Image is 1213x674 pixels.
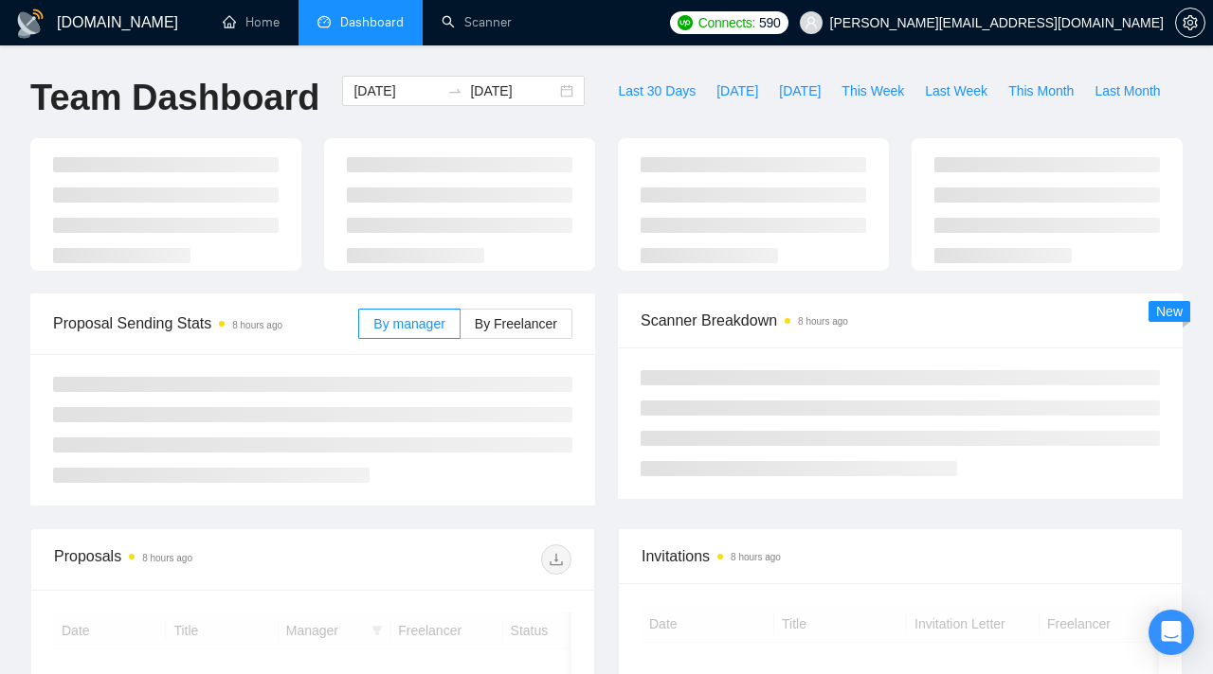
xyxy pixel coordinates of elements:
[1149,610,1194,655] div: Open Intercom Messenger
[1175,8,1205,38] button: setting
[317,15,331,28] span: dashboard
[642,544,1159,568] span: Invitations
[30,76,319,120] h1: Team Dashboard
[716,80,758,101] span: [DATE]
[798,316,848,327] time: 8 hours ago
[1175,15,1205,30] a: setting
[641,309,1160,332] span: Scanner Breakdown
[831,76,914,106] button: This Week
[475,316,557,331] span: By Freelancer
[805,16,818,29] span: user
[779,80,821,101] span: [DATE]
[1084,76,1170,106] button: Last Month
[442,14,512,30] a: searchScanner
[698,12,755,33] span: Connects:
[447,83,462,98] span: to
[232,320,282,330] time: 8 hours ago
[340,14,404,30] span: Dashboard
[54,544,313,575] div: Proposals
[678,15,693,30] img: upwork-logo.png
[759,12,780,33] span: 590
[373,316,444,331] span: By manager
[618,80,696,101] span: Last 30 Days
[353,80,440,101] input: Start date
[142,553,192,563] time: 8 hours ago
[447,83,462,98] span: swap-right
[769,76,831,106] button: [DATE]
[1156,304,1183,319] span: New
[1095,80,1160,101] span: Last Month
[842,80,904,101] span: This Week
[53,311,358,335] span: Proposal Sending Stats
[470,80,556,101] input: End date
[731,552,781,562] time: 8 hours ago
[998,76,1084,106] button: This Month
[607,76,706,106] button: Last 30 Days
[1008,80,1074,101] span: This Month
[1176,15,1204,30] span: setting
[914,76,998,106] button: Last Week
[706,76,769,106] button: [DATE]
[223,14,280,30] a: homeHome
[925,80,987,101] span: Last Week
[15,9,45,39] img: logo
